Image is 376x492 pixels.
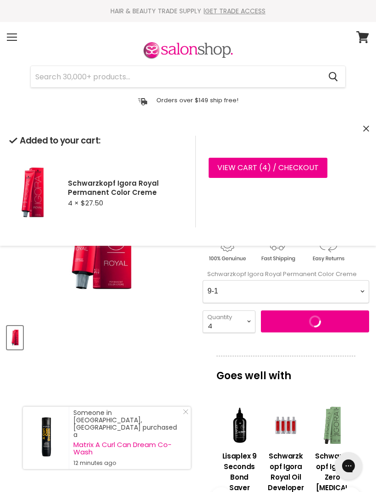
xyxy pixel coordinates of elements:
[183,409,188,415] svg: Close Icon
[209,158,327,178] a: View cart (4) / Checkout
[7,326,23,349] button: Schwarzkopf Igora Royal Permanent Color Creme
[203,235,251,263] img: genuine.gif
[68,179,181,197] h2: Schwarzkopf Igora Royal Permanent Color Creme
[216,356,355,386] p: Goes well with
[6,323,195,349] div: Product thumbnails
[23,407,69,469] a: Visit product page
[205,6,265,16] a: GET TRADE ACCESS
[73,459,182,467] small: 12 minutes ago
[73,441,182,456] a: Matrix A Curl Can Dream Co-Wash
[330,449,367,483] iframe: Gorgias live chat messenger
[253,235,302,263] img: shipping.gif
[68,198,79,208] span: 4 ×
[8,327,22,348] img: Schwarzkopf Igora Royal Permanent Color Creme
[156,96,238,104] p: Orders over $149 ship free!
[9,159,55,228] img: Schwarzkopf Igora Royal Permanent Color Creme
[203,270,357,278] label: Schwarzkopf Igora Royal Permanent Color Creme
[81,198,103,208] span: $27.50
[31,66,321,87] input: Search
[203,310,255,333] select: Quantity
[9,136,181,146] h2: Added to your cart:
[262,162,267,173] span: 4
[321,66,345,87] button: Search
[30,66,346,88] form: Product
[304,235,352,263] img: returns.gif
[73,409,182,467] div: Someone in [GEOGRAPHIC_DATA], [GEOGRAPHIC_DATA] purchased a
[179,409,188,418] a: Close Notification
[363,124,369,134] button: Close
